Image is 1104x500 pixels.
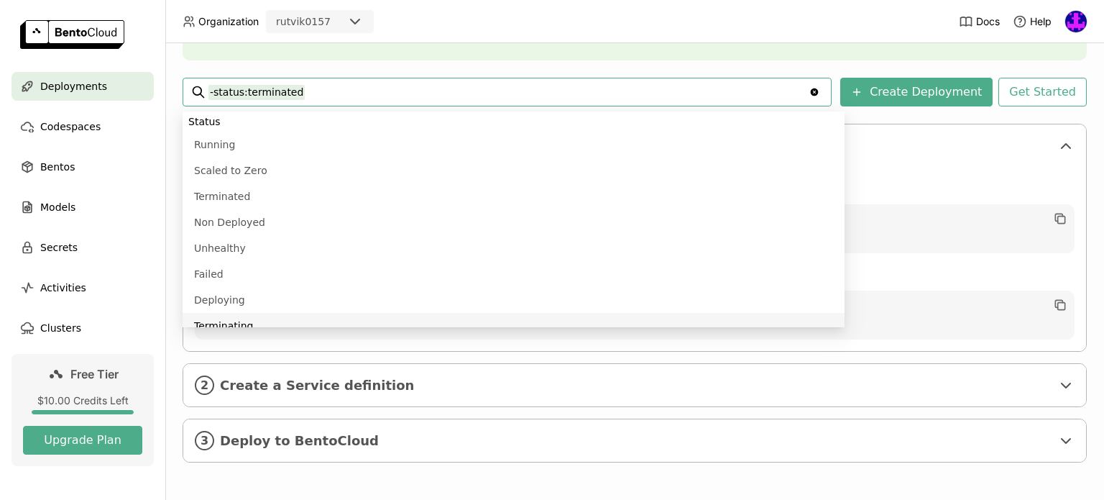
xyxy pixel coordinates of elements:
[183,209,845,235] li: Non Deployed
[183,158,845,183] li: Scaled to Zero
[809,86,820,98] svg: Clear value
[40,319,81,337] span: Clusters
[11,314,154,342] a: Clusters
[40,158,75,176] span: Bentos
[11,354,154,466] a: Free Tier$10.00 Credits LeftUpgrade Plan
[23,394,142,407] div: $10.00 Credits Left
[840,78,993,106] button: Create Deployment
[183,183,845,209] li: Terminated
[183,132,845,158] li: Running
[183,112,845,132] li: Status
[1065,11,1087,32] img: Rutvik Rathva
[183,112,845,327] ul: Menu
[40,118,101,135] span: Codespaces
[11,193,154,222] a: Models
[198,15,259,28] span: Organization
[40,78,107,95] span: Deployments
[183,261,845,287] li: Failed
[183,419,1086,462] div: 3Deploy to BentoCloud
[40,279,86,296] span: Activities
[220,433,1052,449] span: Deploy to BentoCloud
[959,14,1000,29] a: Docs
[40,239,78,256] span: Secrets
[11,273,154,302] a: Activities
[11,153,154,181] a: Bentos
[20,20,124,49] img: logo
[40,199,75,216] span: Models
[183,364,1086,406] div: 2Create a Service definition
[332,15,333,29] input: Selected rutvik0157.
[11,72,154,101] a: Deployments
[183,313,845,339] li: Terminating
[276,14,331,29] div: rutvik0157
[11,233,154,262] a: Secrets
[208,81,809,104] input: Search
[183,287,845,313] li: Deploying
[195,431,214,450] i: 3
[1013,14,1052,29] div: Help
[23,426,142,455] button: Upgrade Plan
[1030,15,1052,28] span: Help
[11,112,154,141] a: Codespaces
[183,235,845,261] li: Unhealthy
[998,78,1087,106] button: Get Started
[70,367,119,381] span: Free Tier
[976,15,1000,28] span: Docs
